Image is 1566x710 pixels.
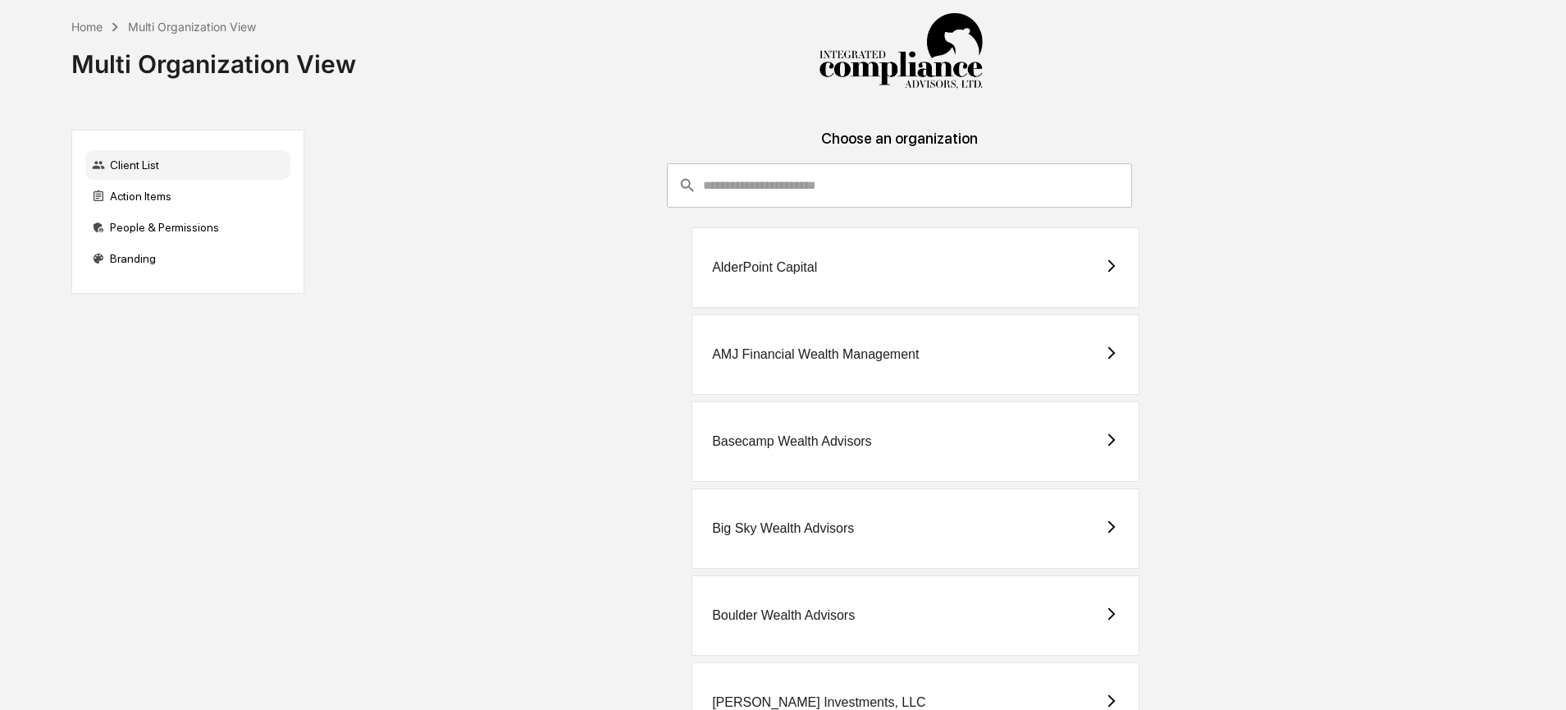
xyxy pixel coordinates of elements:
a: Powered byPylon [116,57,199,70]
span: Pylon [163,57,199,70]
div: Basecamp Wealth Advisors [712,434,871,449]
div: [PERSON_NAME] Investments, LLC [712,695,926,710]
div: AMJ Financial Wealth Management [712,347,919,362]
div: consultant-dashboard__filter-organizations-search-bar [667,163,1132,208]
div: Choose an organization [317,130,1481,163]
div: Branding [85,244,290,273]
div: People & Permissions [85,213,290,242]
div: Action Items [85,181,290,211]
div: Home [71,20,103,34]
img: Integrated Compliance Advisors [819,13,983,90]
div: Boulder Wealth Advisors [712,608,855,623]
div: Client List [85,150,290,180]
div: Multi Organization View [128,20,256,34]
div: Multi Organization View [71,36,356,79]
div: Big Sky Wealth Advisors [712,521,854,536]
div: AlderPoint Capital [712,260,817,275]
